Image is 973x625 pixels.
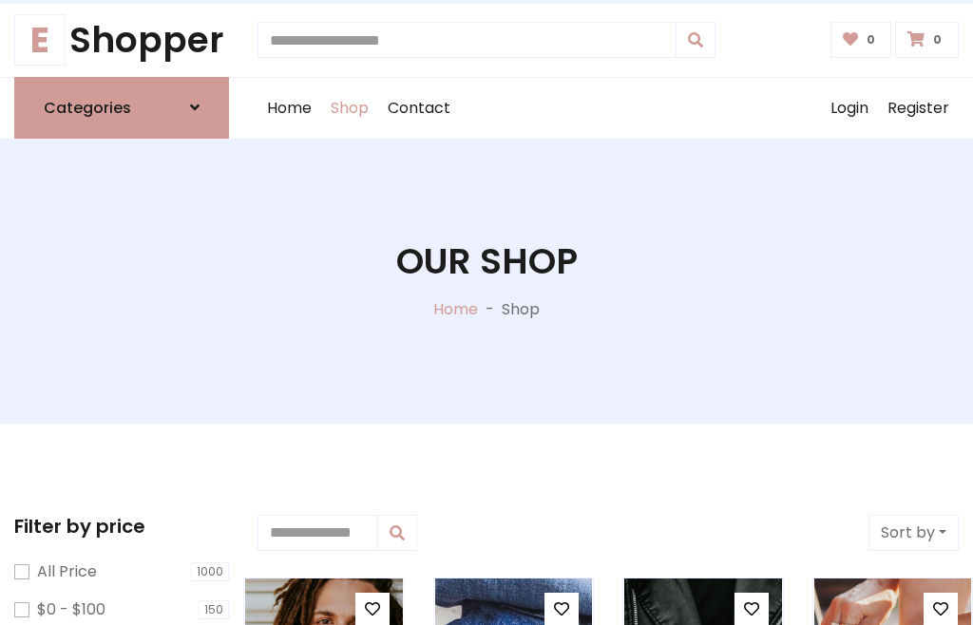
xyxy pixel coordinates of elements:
[821,78,878,139] a: Login
[862,31,880,48] span: 0
[44,99,131,117] h6: Categories
[258,78,321,139] a: Home
[321,78,378,139] a: Shop
[191,562,229,581] span: 1000
[37,598,105,621] label: $0 - $100
[396,240,578,283] h1: Our Shop
[878,78,959,139] a: Register
[199,600,229,619] span: 150
[378,78,460,139] a: Contact
[14,19,229,62] a: EShopper
[14,515,229,538] h5: Filter by price
[14,14,66,66] span: E
[14,19,229,62] h1: Shopper
[37,560,97,583] label: All Price
[928,31,946,48] span: 0
[433,298,478,320] a: Home
[868,515,959,551] button: Sort by
[478,298,502,321] p: -
[895,22,959,58] a: 0
[502,298,540,321] p: Shop
[830,22,892,58] a: 0
[14,77,229,139] a: Categories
